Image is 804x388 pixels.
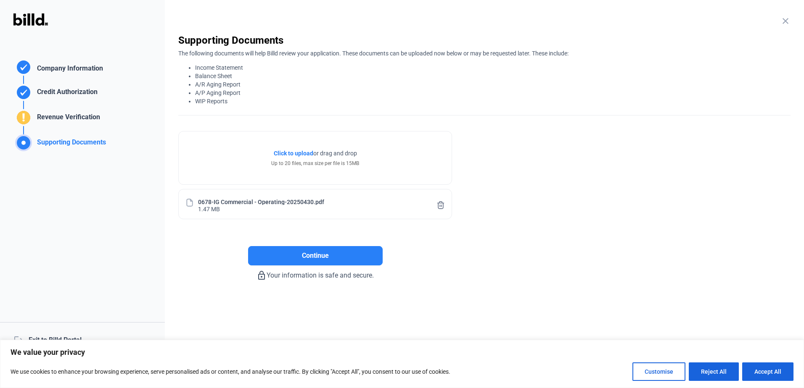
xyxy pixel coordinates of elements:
mat-icon: close [780,16,791,26]
span: Continue [302,251,329,261]
div: The following documents will help Billd review your application. These documents can be uploaded ... [178,47,791,105]
div: Revenue Verification [34,112,100,126]
button: Continue [248,246,383,265]
li: WIP Reports [195,97,791,105]
span: Click to upload [274,150,313,157]
span: or drag and drop [313,149,357,157]
p: We use cookies to enhance your browsing experience, serve personalised ads or content, and analys... [11,367,450,377]
li: A/P Aging Report [195,89,791,97]
p: We value your privacy [11,347,793,357]
li: Balance Sheet [195,72,791,80]
button: Customise [632,362,685,381]
div: Supporting Documents [34,137,106,151]
div: Credit Authorization [34,87,98,101]
div: Your information is safe and secure. [178,265,452,281]
div: 1.47 MB [198,205,220,212]
button: Accept All [742,362,793,381]
div: Up to 20 files, max size per file is 15MB [271,160,359,167]
div: Supporting Documents [178,34,791,47]
div: 0678-IG Commercial - Operating-20250430.pdf [198,198,324,205]
mat-icon: lock_outline [257,270,267,281]
mat-icon: logout [13,335,22,343]
img: Billd Logo [13,13,48,26]
button: Reject All [689,362,739,381]
div: Company Information [34,63,103,76]
li: A/R Aging Report [195,80,791,89]
li: Income Statement [195,63,791,72]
